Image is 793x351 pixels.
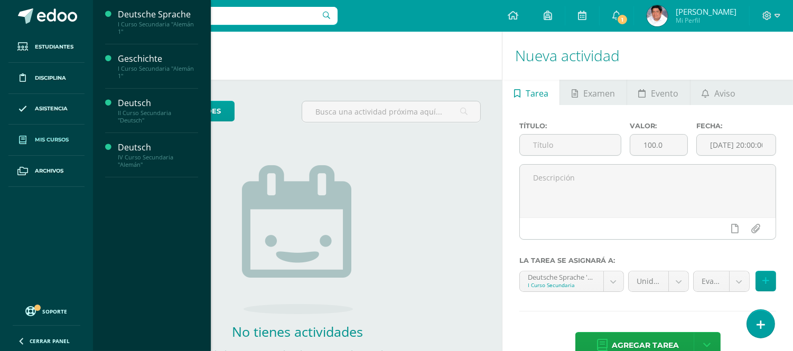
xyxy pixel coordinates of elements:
[118,141,198,154] div: Deutsch
[118,53,198,80] a: GeschichteI Curso Secundaria "Alemán 1"
[617,14,628,25] span: 1
[43,308,68,315] span: Soporte
[35,136,69,144] span: Mis cursos
[118,53,198,65] div: Geschichte
[528,271,595,281] div: Deutsche Sprache 'Alemán 1'
[630,135,687,155] input: Puntos máximos
[106,32,489,80] h1: Actividades
[696,122,776,130] label: Fecha:
[520,271,623,291] a: Deutsche Sprache 'Alemán 1'I Curso Secundaria
[8,94,85,125] a: Asistencia
[694,271,749,291] a: Evaluación bimestral / Abschlussprüfung vom Bimester (30.0%)
[651,81,678,106] span: Evento
[118,8,198,21] div: Deutsche Sprache
[118,97,198,109] div: Deutsch
[13,303,80,318] a: Soporte
[35,105,68,113] span: Asistencia
[515,32,780,80] h1: Nueva actividad
[691,80,747,105] a: Aviso
[8,32,85,63] a: Estudiantes
[35,167,63,175] span: Archivos
[35,74,66,82] span: Disciplina
[8,63,85,94] a: Disciplina
[526,81,548,106] span: Tarea
[192,322,403,340] h2: No tienes actividades
[560,80,626,105] a: Examen
[676,16,736,25] span: Mi Perfil
[118,21,198,35] div: I Curso Secundaria "Alemán 1"
[35,43,73,51] span: Estudiantes
[8,125,85,156] a: Mis cursos
[520,135,621,155] input: Título
[714,81,735,106] span: Aviso
[637,271,660,291] span: Unidad 4
[629,271,688,291] a: Unidad 4
[647,5,668,26] img: 211e6c3b210dcb44a47f17c329106ef5.png
[118,65,198,80] div: I Curso Secundaria "Alemán 1"
[118,141,198,168] a: DeutschIV Curso Secundaria "Alemán"
[100,7,338,25] input: Busca un usuario...
[502,80,559,105] a: Tarea
[627,80,690,105] a: Evento
[118,109,198,124] div: II Curso Secundaria "Deutsch"
[630,122,687,130] label: Valor:
[519,257,776,264] label: La tarea se asignará a:
[583,81,615,106] span: Examen
[8,156,85,187] a: Archivos
[702,271,721,291] span: Evaluación bimestral / Abschlussprüfung vom Bimester (30.0%)
[676,6,736,17] span: [PERSON_NAME]
[118,154,198,168] div: IV Curso Secundaria "Alemán"
[118,97,198,124] a: DeutschII Curso Secundaria "Deutsch"
[302,101,480,122] input: Busca una actividad próxima aquí...
[242,165,353,314] img: no_activities.png
[30,337,70,345] span: Cerrar panel
[519,122,621,130] label: Título:
[528,281,595,289] div: I Curso Secundaria
[697,135,776,155] input: Fecha de entrega
[118,8,198,35] a: Deutsche SpracheI Curso Secundaria "Alemán 1"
